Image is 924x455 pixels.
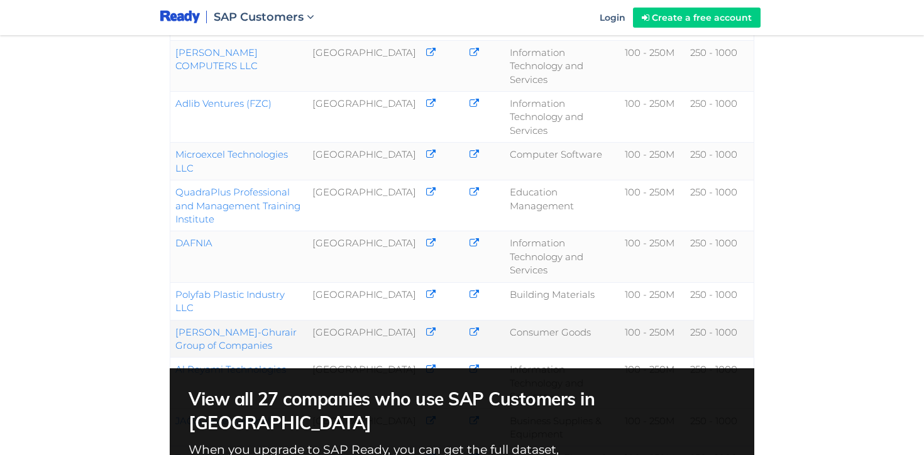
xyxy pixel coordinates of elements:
[685,358,754,408] td: 250 - 1000
[175,97,272,109] a: Adlib Ventures (FZC)
[620,40,685,91] td: 100 - 250M
[685,143,754,180] td: 250 - 1000
[505,231,620,282] td: Information Technology and Services
[620,231,685,282] td: 100 - 250M
[600,12,625,23] span: Login
[160,9,200,25] img: logo
[175,326,297,351] a: [PERSON_NAME]-Ghurair Group of Companies
[620,320,685,358] td: 100 - 250M
[620,92,685,143] td: 100 - 250M
[505,282,620,320] td: Building Materials
[592,2,633,33] a: Login
[175,148,288,173] a: Microexcel Technologies LLC
[175,237,212,249] a: DAFNIA
[175,363,286,375] a: Al Reyami Technologies
[620,180,685,231] td: 100 - 250M
[307,358,421,408] td: [GEOGRAPHIC_DATA]
[505,358,620,408] td: Information Technology and Services
[307,92,421,143] td: [GEOGRAPHIC_DATA]
[620,282,685,320] td: 100 - 250M
[505,180,620,231] td: Education Management
[505,143,620,180] td: Computer Software
[175,47,258,72] a: [PERSON_NAME] COMPUTERS LLC
[620,143,685,180] td: 100 - 250M
[307,282,421,320] td: [GEOGRAPHIC_DATA]
[505,320,620,358] td: Consumer Goods
[620,358,685,408] td: 100 - 250M
[175,288,285,314] a: Polyfab Plastic Industry LLC
[685,40,754,91] td: 250 - 1000
[214,10,304,24] span: SAP Customers
[685,282,754,320] td: 250 - 1000
[189,387,637,435] h2: View all 27 companies who use SAP Customers in [GEOGRAPHIC_DATA]
[307,231,421,282] td: [GEOGRAPHIC_DATA]
[175,186,300,225] a: QuadraPlus Professional and Management Training Institute
[633,8,761,28] a: Create a free account
[505,92,620,143] td: Information Technology and Services
[685,180,754,231] td: 250 - 1000
[307,320,421,358] td: [GEOGRAPHIC_DATA]
[307,40,421,91] td: [GEOGRAPHIC_DATA]
[307,180,421,231] td: [GEOGRAPHIC_DATA]
[307,143,421,180] td: [GEOGRAPHIC_DATA]
[505,40,620,91] td: Information Technology and Services
[685,320,754,358] td: 250 - 1000
[685,92,754,143] td: 250 - 1000
[685,231,754,282] td: 250 - 1000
